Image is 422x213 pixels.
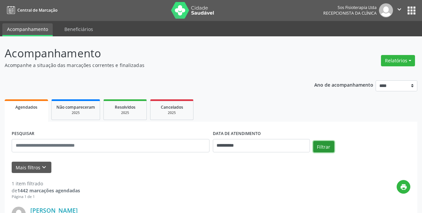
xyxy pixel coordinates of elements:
div: 2025 [155,110,188,115]
a: Central de Marcação [5,5,57,16]
div: 2025 [108,110,142,115]
span: Recepcionista da clínica [323,10,377,16]
label: DATA DE ATENDIMENTO [213,129,261,139]
a: Beneficiários [60,23,98,35]
div: Página 1 de 1 [12,194,80,200]
button:  [393,3,406,17]
button: Mais filtroskeyboard_arrow_down [12,162,51,173]
button: print [397,180,410,194]
span: Cancelados [161,104,183,110]
button: Filtrar [313,141,334,152]
p: Acompanhe a situação das marcações correntes e finalizadas [5,62,294,69]
div: 1 item filtrado [12,180,80,187]
span: Não compareceram [56,104,95,110]
i: print [400,183,407,191]
div: Sos Fisioterapia Ltda [323,5,377,10]
button: apps [406,5,417,16]
span: Central de Marcação [17,7,57,13]
a: Acompanhamento [2,23,53,36]
label: PESQUISAR [12,129,34,139]
span: Agendados [15,104,37,110]
button: Relatórios [381,55,415,66]
div: 2025 [56,110,95,115]
i: keyboard_arrow_down [40,164,48,171]
span: Resolvidos [115,104,135,110]
p: Acompanhamento [5,45,294,62]
strong: 1442 marcações agendadas [17,187,80,194]
img: img [379,3,393,17]
i:  [396,6,403,13]
div: de [12,187,80,194]
p: Ano de acompanhamento [314,80,373,89]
